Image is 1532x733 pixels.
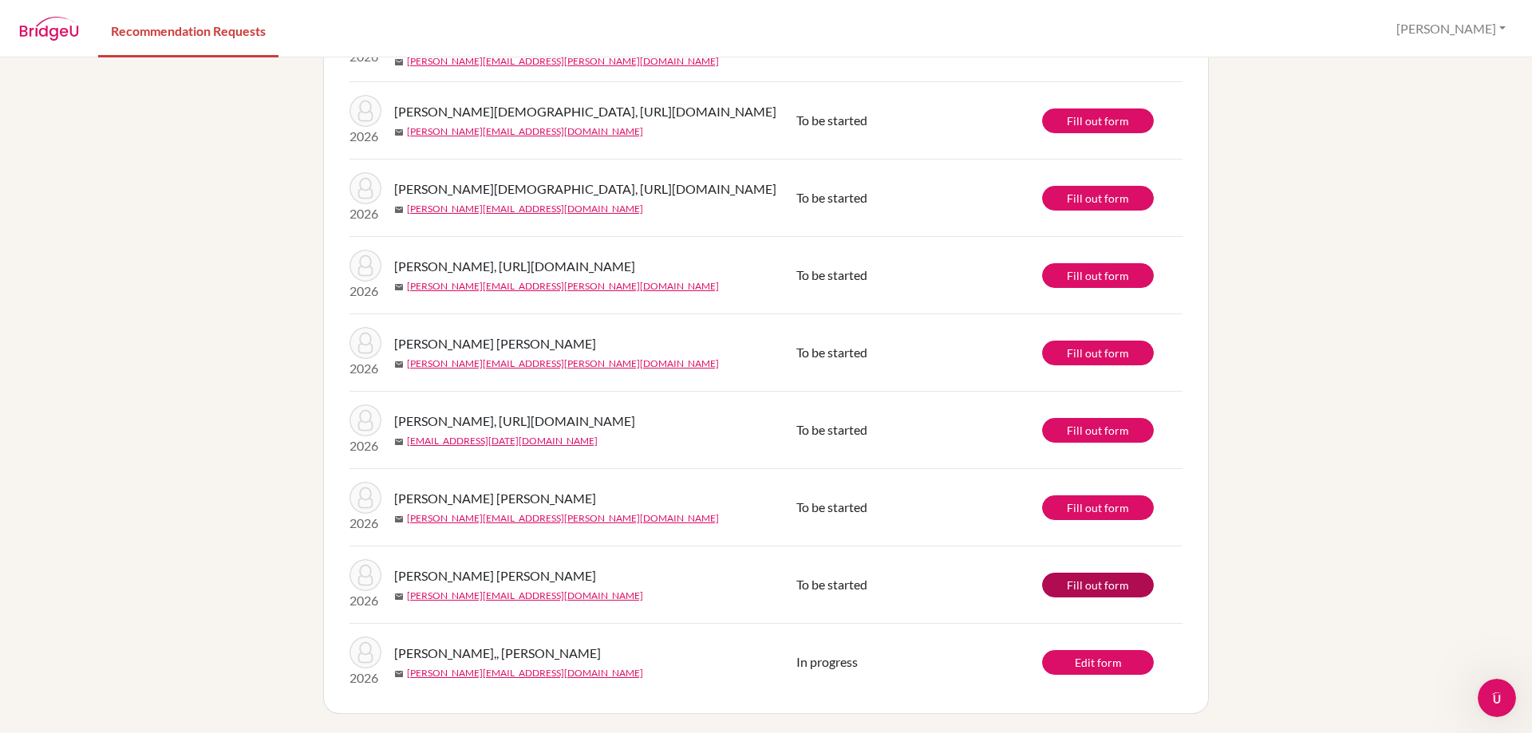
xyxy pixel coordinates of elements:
button: [PERSON_NAME] [1389,14,1513,44]
img: Yepez Cristiani, https://easalvador.powerschool.com/admin/students/home.html?frn=001773 [349,95,381,127]
p: 2026 [349,127,381,146]
p: 2026 [349,282,381,301]
img: González Lozano, https://easalvador.powerschool.com/admin/students/home.html?frn=001703 [349,250,381,282]
img: BridgeU logo [19,17,79,41]
p: 2026 [349,204,381,223]
a: [PERSON_NAME][EMAIL_ADDRESS][PERSON_NAME][DOMAIN_NAME] [407,54,719,69]
span: [PERSON_NAME][DEMOGRAPHIC_DATA], [URL][DOMAIN_NAME] [394,102,776,121]
a: [PERSON_NAME][EMAIL_ADDRESS][PERSON_NAME][DOMAIN_NAME] [407,279,719,294]
p: 2026 [349,514,381,533]
span: To be started [796,345,867,360]
a: [PERSON_NAME][EMAIL_ADDRESS][DOMAIN_NAME] [407,666,643,680]
a: Fill out form [1042,573,1154,597]
img: Silva Sauerbrey, Mario [349,482,381,514]
span: In progress [796,654,858,669]
a: Fill out form [1042,108,1154,133]
p: 2026 [349,359,381,378]
a: Fill out form [1042,186,1154,211]
span: [PERSON_NAME], [URL][DOMAIN_NAME] [394,257,635,276]
span: To be started [796,267,867,282]
span: mail [394,57,404,67]
img: Olivares Urdampilleta,, Isabella [349,636,381,668]
p: 2026 [349,668,381,688]
span: mail [394,128,404,137]
a: [PERSON_NAME][EMAIL_ADDRESS][DOMAIN_NAME] [407,589,643,603]
span: mail [394,669,404,679]
span: mail [394,205,404,215]
a: [PERSON_NAME][EMAIL_ADDRESS][DOMAIN_NAME] [407,202,643,216]
span: [PERSON_NAME] [PERSON_NAME] [394,566,596,585]
a: Recommendation Requests [98,2,278,57]
a: Edit form [1042,650,1154,675]
span: To be started [796,190,867,205]
img: Simán González, https://easalvador.powerschool.com/admin/students/home.html?frn=001761 [349,404,381,436]
a: Fill out form [1042,263,1154,288]
a: [PERSON_NAME][EMAIL_ADDRESS][PERSON_NAME][DOMAIN_NAME] [407,357,719,371]
a: Fill out form [1042,418,1154,443]
span: mail [394,282,404,292]
img: Yepez Cristiani, https://easalvador.powerschool.com/admin/students/home.html?frn=001773 [349,172,381,204]
img: Angelucci Maestre, Alessandra [349,559,381,591]
span: [PERSON_NAME], [URL][DOMAIN_NAME] [394,412,635,431]
p: 2026 [349,436,381,455]
span: To be started [796,577,867,592]
span: mail [394,592,404,601]
span: mail [394,437,404,447]
a: [PERSON_NAME][EMAIL_ADDRESS][PERSON_NAME][DOMAIN_NAME] [407,511,719,526]
span: [PERSON_NAME][DEMOGRAPHIC_DATA], [URL][DOMAIN_NAME] [394,179,776,199]
span: [PERSON_NAME] [PERSON_NAME] [394,334,596,353]
iframe: Intercom live chat [1478,679,1516,717]
a: Fill out form [1042,341,1154,365]
img: Silva Saca, Ernesto [349,327,381,359]
span: [PERSON_NAME],, [PERSON_NAME] [394,644,601,663]
span: mail [394,360,404,369]
span: mail [394,514,404,524]
a: [EMAIL_ADDRESS][DATE][DOMAIN_NAME] [407,434,598,448]
p: 2026 [349,591,381,610]
span: [PERSON_NAME] [PERSON_NAME] [394,489,596,508]
a: [PERSON_NAME][EMAIL_ADDRESS][DOMAIN_NAME] [407,124,643,139]
span: To be started [796,499,867,514]
span: To be started [796,112,867,128]
span: To be started [796,422,867,437]
a: Fill out form [1042,495,1154,520]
